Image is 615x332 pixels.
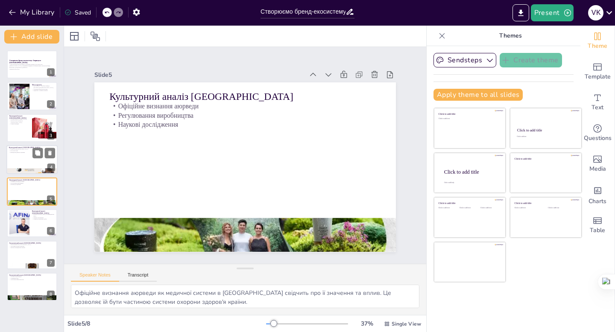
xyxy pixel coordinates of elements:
[589,164,606,174] span: Media
[32,218,55,220] p: Спеції як лікувальні засоби
[439,202,500,205] div: Click to add title
[47,195,55,203] div: 5
[515,207,542,209] div: Click to add text
[517,136,574,138] div: Click to add text
[517,128,574,132] div: Click to add title
[580,210,615,241] div: Add a table
[6,145,58,174] div: https://cdn.sendsteps.com/images/logo/sendsteps_logo_white.pnghttps://cdn.sendsteps.com/images/lo...
[9,149,55,150] p: Довіра до [DEMOGRAPHIC_DATA]
[515,202,576,205] div: Click to add title
[449,26,572,46] p: Themes
[433,53,496,67] button: Sendsteps
[9,150,55,152] p: Культурні свята
[32,85,55,88] p: Ціль проєкту — зробити аюрведу доступною для [DEMOGRAPHIC_DATA]
[9,181,55,182] p: Офіційне визнання аюрведи
[32,214,55,217] p: [DEMOGRAPHIC_DATA] в повсякденному житті
[114,32,322,220] p: Регулювання виробництва
[392,320,421,327] span: Single View
[460,207,479,209] div: Click to add text
[261,6,346,18] input: Insert title
[47,227,55,235] div: 6
[7,209,57,237] div: https://cdn.sendsteps.com/images/logo/sendsteps_logo_white.pnghttps://cdn.sendsteps.com/images/lo...
[512,4,529,21] button: Export to PowerPoint
[9,247,55,249] p: Експорт аюрведичних товарів
[7,50,57,79] div: https://cdn.sendsteps.com/images/logo/sendsteps_logo_white.pnghttps://cdn.sendsteps.com/images/lo...
[584,134,612,143] span: Questions
[9,123,29,125] p: Спеції в аюрведі
[32,88,55,90] p: Створення бренд-екосистеми
[9,279,55,280] p: Логістична інфраструктура
[67,29,81,43] div: Layout
[588,5,603,20] div: V K
[7,82,57,110] div: https://cdn.sendsteps.com/images/logo/sendsteps_logo_white.pnghttps://cdn.sendsteps.com/images/lo...
[9,64,55,68] p: У цій презентації ми розглянемо, як зробити аюрведу доступною для [DEMOGRAPHIC_DATA], поєднавши т...
[47,259,55,267] div: 7
[45,148,55,158] button: Delete Slide
[9,183,55,185] p: Наукові дослідження
[9,182,55,184] p: Регулювання виробництва
[357,320,377,328] div: 37 %
[548,207,575,209] div: Click to add text
[585,72,611,82] span: Template
[589,197,606,206] span: Charts
[100,16,311,208] p: Культурний аналіз [GEOGRAPHIC_DATA]
[580,179,615,210] div: Add charts and graphs
[580,26,615,56] div: Change the overall theme
[9,120,29,123] p: Використання аюрведи в [GEOGRAPHIC_DATA]
[64,9,91,17] div: Saved
[9,245,55,247] p: Зростання wellness індустрії
[9,178,55,181] p: Культурний аналіз [GEOGRAPHIC_DATA]
[444,169,499,175] div: Click to add title
[9,68,55,70] p: Generated with [URL]
[9,242,55,245] p: Економічний аналіз [GEOGRAPHIC_DATA]
[47,68,55,76] div: 1
[9,119,29,120] p: Історія [DEMOGRAPHIC_DATA]
[433,89,523,101] button: Apply theme to all slides
[119,272,157,282] button: Transcript
[9,274,55,276] p: Економічний аналіз [GEOGRAPHIC_DATA]
[32,148,43,158] button: Duplicate Slide
[7,178,57,206] div: https://cdn.sendsteps.com/images/logo/sendsteps_logo_white.pnghttps://cdn.sendsteps.com/images/lo...
[580,87,615,118] div: Add text boxes
[580,149,615,179] div: Add images, graphics, shapes or video
[32,210,55,215] p: Культурний аналіз [GEOGRAPHIC_DATA]
[67,320,266,328] div: Slide 5 / 8
[9,244,55,246] p: Економічний ріст [GEOGRAPHIC_DATA]
[9,152,55,154] p: Природа як джерело зцілення
[47,100,55,108] div: 2
[47,291,55,298] div: 8
[439,207,458,209] div: Click to add text
[9,277,55,279] p: Сировинна база
[9,276,55,277] p: Переваги виробництва
[90,31,100,41] span: Position
[7,241,57,269] div: 7
[121,38,329,227] p: Наукові дослідження
[480,207,500,209] div: Click to add text
[76,53,237,199] div: Slide 5
[7,114,57,142] div: https://cdn.sendsteps.com/images/logo/sendsteps_logo_white.pnghttps://cdn.sendsteps.com/images/lo...
[580,56,615,87] div: Add ready made slides
[588,4,603,21] button: V K
[108,25,316,213] p: Офіційне визнання аюрведи
[439,113,500,116] div: Click to add title
[592,103,603,112] span: Text
[4,30,59,44] button: Add slide
[71,285,419,308] textarea: Офіційне визнання аюрведи як медичної системи в [GEOGRAPHIC_DATA] свідчить про її значення та впл...
[7,273,57,301] div: 8
[580,118,615,149] div: Get real-time input from your audience
[6,6,58,19] button: My Library
[71,272,119,282] button: Speaker Notes
[32,83,55,86] p: Мета проєкту
[32,217,55,218] p: Масажі та косметика
[439,118,500,120] div: Click to add text
[444,182,498,183] div: Click to add body
[9,59,41,64] strong: Створюємо бренд-екосистему: Аюрведа в [GEOGRAPHIC_DATA]
[531,4,574,21] button: Present
[515,157,576,160] div: Click to add title
[47,164,55,172] div: 4
[588,41,607,51] span: Theme
[9,146,55,149] p: Культурний аналіз [GEOGRAPHIC_DATA]
[32,90,55,91] p: Лідерство у wellness-сегменті
[500,53,562,67] button: Create theme
[47,132,55,140] div: 3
